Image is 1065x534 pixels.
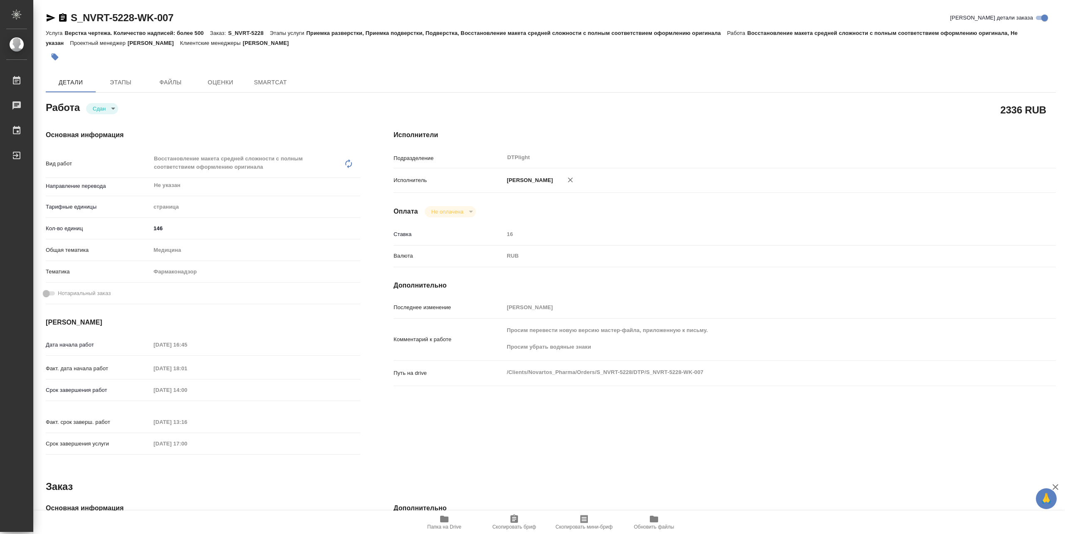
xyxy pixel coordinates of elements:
[46,480,73,493] h2: Заказ
[46,246,151,254] p: Общая тематика
[46,182,151,190] p: Направление перевода
[394,176,504,185] p: Исполнитель
[46,341,151,349] p: Дата начала работ
[394,252,504,260] p: Валюта
[46,203,151,211] p: Тарифные единицы
[634,524,674,530] span: Обновить файлы
[46,268,151,276] p: Тематика
[555,524,612,530] span: Скопировать мини-бриф
[394,154,504,162] p: Подразделение
[549,511,619,534] button: Скопировать мини-бриф
[90,105,108,112] button: Сдан
[64,30,210,36] p: Верстка чертежа. Количество надписей: более 500
[504,228,1001,240] input: Пустое поле
[243,40,295,46] p: [PERSON_NAME]
[71,12,173,23] a: S_NVRT-5228-WK-007
[409,511,479,534] button: Папка на Drive
[51,77,91,88] span: Детали
[1001,103,1046,117] h2: 2336 RUB
[561,171,580,189] button: Удалить исполнителя
[1036,488,1057,509] button: 🙏
[425,206,476,217] div: Сдан
[151,77,191,88] span: Файлы
[250,77,290,88] span: SmartCat
[479,511,549,534] button: Скопировать бриф
[270,30,307,36] p: Этапы услуги
[504,176,553,185] p: [PERSON_NAME]
[151,200,360,214] div: страница
[151,243,360,257] div: Медицина
[950,14,1033,22] span: [PERSON_NAME] детали заказа
[46,30,64,36] p: Услуга
[46,418,151,426] p: Факт. срок заверш. работ
[394,503,1056,513] h4: Дополнительно
[180,40,243,46] p: Клиентские менеджеры
[151,438,223,450] input: Пустое поле
[46,503,360,513] h4: Основная информация
[70,40,127,46] p: Проектный менеджер
[46,317,360,327] h4: [PERSON_NAME]
[201,77,240,88] span: Оценки
[46,364,151,373] p: Факт. дата начала работ
[46,48,64,66] button: Добавить тэг
[151,362,223,374] input: Пустое поле
[58,13,68,23] button: Скопировать ссылку
[504,365,1001,379] textarea: /Clients/Novartos_Pharma/Orders/S_NVRT-5228/DTP/S_NVRT-5228-WK-007
[504,301,1001,313] input: Пустое поле
[228,30,270,36] p: S_NVRT-5228
[504,249,1001,263] div: RUB
[46,130,360,140] h4: Основная информация
[151,416,223,428] input: Пустое поле
[394,130,1056,140] h4: Исполнители
[306,30,727,36] p: Приемка разверстки, Приемка подверстки, Подверстка, Восстановление макета средней сложности с пол...
[151,222,360,234] input: ✎ Введи что-нибудь
[394,207,418,217] h4: Оплата
[46,386,151,394] p: Срок завершения работ
[151,384,223,396] input: Пустое поле
[492,524,536,530] span: Скопировать бриф
[210,30,228,36] p: Заказ:
[128,40,180,46] p: [PERSON_NAME]
[427,524,461,530] span: Папка на Drive
[86,103,118,114] div: Сдан
[1039,490,1053,507] span: 🙏
[429,208,466,215] button: Не оплачена
[394,230,504,239] p: Ставка
[394,281,1056,290] h4: Дополнительно
[727,30,748,36] p: Работа
[394,303,504,312] p: Последнее изменение
[46,160,151,168] p: Вид работ
[46,440,151,448] p: Срок завершения услуги
[151,339,223,351] input: Пустое поле
[619,511,689,534] button: Обновить файлы
[46,13,56,23] button: Скопировать ссылку для ЯМессенджера
[46,224,151,233] p: Кол-во единиц
[46,99,80,114] h2: Работа
[101,77,141,88] span: Этапы
[394,335,504,344] p: Комментарий к работе
[151,265,360,279] div: Фармаконадзор
[58,289,111,298] span: Нотариальный заказ
[504,323,1001,354] textarea: Просим перевести новую версию мастер-файла, приложенную к письму. Просим убрать водяные знаки
[394,369,504,377] p: Путь на drive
